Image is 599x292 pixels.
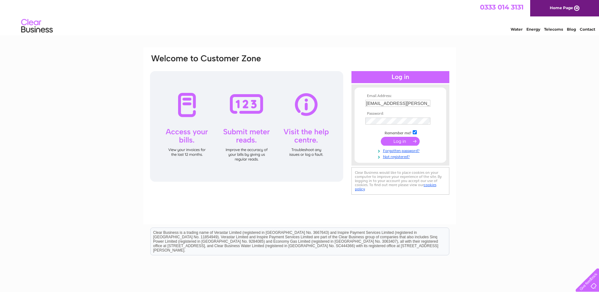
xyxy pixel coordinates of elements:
[364,129,437,136] td: Remember me?
[365,153,437,159] a: Not registered?
[480,3,524,11] a: 0333 014 3131
[365,147,437,153] a: Forgotten password?
[567,27,576,32] a: Blog
[364,112,437,116] th: Password:
[580,27,595,32] a: Contact
[381,137,420,146] input: Submit
[364,94,437,98] th: Email Address:
[511,27,523,32] a: Water
[351,167,449,195] div: Clear Business would like to place cookies on your computer to improve your experience of the sit...
[21,16,53,36] img: logo.png
[355,183,436,191] a: cookies policy
[526,27,540,32] a: Energy
[544,27,563,32] a: Telecoms
[151,3,449,31] div: Clear Business is a trading name of Verastar Limited (registered in [GEOGRAPHIC_DATA] No. 3667643...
